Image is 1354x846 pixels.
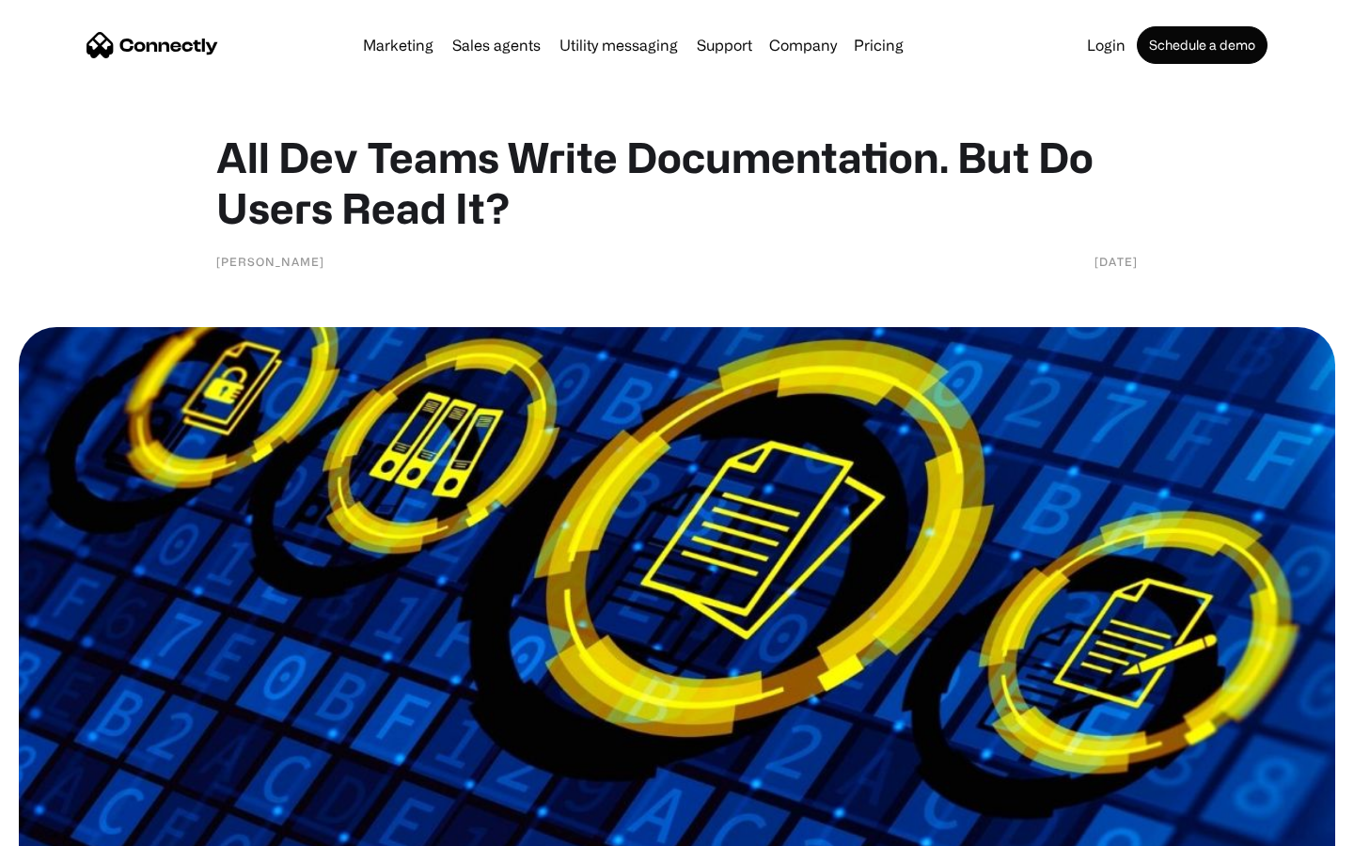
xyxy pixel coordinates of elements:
[19,813,113,839] aside: Language selected: English
[1094,252,1138,271] div: [DATE]
[216,132,1138,233] h1: All Dev Teams Write Documentation. But Do Users Read It?
[552,38,685,53] a: Utility messaging
[689,38,760,53] a: Support
[769,32,837,58] div: Company
[38,813,113,839] ul: Language list
[445,38,548,53] a: Sales agents
[216,252,324,271] div: [PERSON_NAME]
[846,38,911,53] a: Pricing
[1137,26,1267,64] a: Schedule a demo
[355,38,441,53] a: Marketing
[1079,38,1133,53] a: Login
